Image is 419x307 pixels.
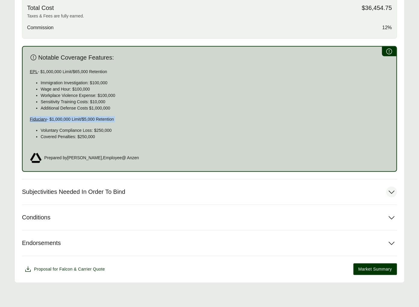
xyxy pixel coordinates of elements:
[22,231,397,256] button: Endorsements
[41,105,389,111] p: Additional Defense Costs $1,000,000
[22,188,125,196] span: Subjectivities Needed In Order To Bind
[27,4,54,12] span: Total Cost
[30,117,47,122] u: Fiduciary
[41,134,389,140] p: Covered Penalties: $250,000
[30,69,389,75] p: - $1,000,000 Limit/$65,000 Retention
[27,13,392,19] p: Taxes & Fees are fully earned.
[41,80,389,86] p: Immigration Investigation: $100,000
[22,179,397,205] button: Subjectivities Needed In Order To Bind
[41,86,389,92] p: Wage and Hour: $100,000
[22,214,51,221] span: Conditions
[22,263,107,275] button: Proposal for Falcon & Carrier Quote
[27,24,54,31] span: Commission
[41,99,389,105] p: Sensitivity Training Costs: $10,000
[22,239,61,247] span: Endorsements
[59,267,73,271] span: Falcon
[30,69,38,74] u: EPL
[44,155,139,161] span: Prepared by [PERSON_NAME] , Employee @ Anzen
[30,116,389,122] p: - $1,000,000 Limit/$5,000 Retention
[41,92,389,99] p: Workplace Violence Expense: $100,000
[362,4,392,12] span: $36,454.75
[41,127,389,134] p: Voluntary Compliance Loss: $250,000
[74,267,105,271] span: & Carrier Quote
[34,266,105,272] span: Proposal for
[22,205,397,230] button: Conditions
[38,54,114,61] span: Notable Coverage Features:
[382,24,392,31] span: 12%
[358,266,392,272] span: Market Summary
[353,263,397,275] button: Market Summary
